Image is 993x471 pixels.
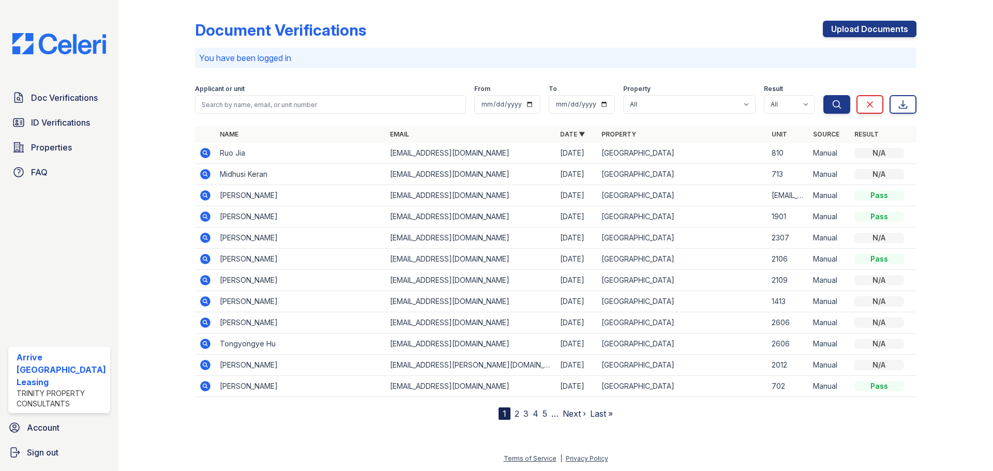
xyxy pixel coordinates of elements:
td: [PERSON_NAME] [216,270,386,291]
td: [DATE] [556,206,597,227]
td: Manual [809,333,850,355]
td: 713 [768,164,809,185]
a: Last » [590,408,613,419]
td: 2307 [768,227,809,249]
td: Midhusi Keran [216,164,386,185]
a: Properties [8,137,110,158]
a: Date ▼ [560,130,585,138]
td: Ruo Jia [216,143,386,164]
div: N/A [854,317,904,328]
td: Manual [809,206,850,227]
td: Manual [809,355,850,376]
td: [EMAIL_ADDRESS][DOMAIN_NAME] [386,227,556,249]
td: 2012 [768,355,809,376]
span: Sign out [27,446,58,459]
a: 5 [543,408,547,419]
span: Doc Verifications [31,92,98,104]
td: [EMAIL_ADDRESS][PERSON_NAME][DOMAIN_NAME] [386,355,556,376]
a: Doc Verifications [8,87,110,108]
a: 2 [515,408,519,419]
td: [PERSON_NAME] [216,312,386,333]
td: [GEOGRAPHIC_DATA] [597,333,768,355]
a: 4 [533,408,538,419]
div: Pass [854,211,904,222]
td: 1901 [768,206,809,227]
td: [GEOGRAPHIC_DATA] [597,185,768,206]
a: Account [4,417,114,438]
div: N/A [854,233,904,243]
td: Manual [809,164,850,185]
div: | [560,454,562,462]
label: From [474,85,490,93]
td: 702 [768,376,809,397]
div: 1 [499,407,510,420]
td: [EMAIL_ADDRESS][DOMAIN_NAME] [386,249,556,270]
a: Result [854,130,879,138]
td: [EMAIL_ADDRESS][DOMAIN_NAME] [386,164,556,185]
td: [GEOGRAPHIC_DATA] [597,143,768,164]
td: [PERSON_NAME] [216,249,386,270]
td: [DATE] [556,312,597,333]
div: N/A [854,296,904,307]
td: [GEOGRAPHIC_DATA] [597,227,768,249]
td: [PERSON_NAME] [216,355,386,376]
td: [GEOGRAPHIC_DATA] [597,355,768,376]
div: N/A [854,360,904,370]
span: ID Verifications [31,116,90,129]
td: [DATE] [556,333,597,355]
div: Pass [854,190,904,201]
td: [GEOGRAPHIC_DATA] [597,270,768,291]
td: Manual [809,270,850,291]
a: Sign out [4,442,114,463]
td: [EMAIL_ADDRESS][DOMAIN_NAME] [386,143,556,164]
td: [DATE] [556,164,597,185]
a: Unit [772,130,787,138]
img: CE_Logo_Blue-a8612792a0a2168367f1c8372b55b34899dd931a85d93a1a3d3e32e68fde9ad4.png [4,33,114,54]
td: 2606 [768,333,809,355]
div: Trinity Property Consultants [17,388,106,409]
td: [PERSON_NAME] [216,376,386,397]
td: [GEOGRAPHIC_DATA] [597,206,768,227]
div: Arrive [GEOGRAPHIC_DATA] Leasing [17,351,106,388]
td: [GEOGRAPHIC_DATA] [597,249,768,270]
td: [EMAIL_ADDRESS][DOMAIN_NAME] [386,333,556,355]
td: Manual [809,249,850,270]
input: Search by name, email, or unit number [195,95,466,114]
td: 1413 [768,291,809,312]
td: Manual [809,185,850,206]
td: [GEOGRAPHIC_DATA] [597,312,768,333]
span: Account [27,421,59,434]
td: 2606 [768,312,809,333]
td: Manual [809,376,850,397]
a: 3 [523,408,529,419]
div: N/A [854,169,904,179]
p: You have been logged in [199,52,912,64]
label: To [549,85,557,93]
span: FAQ [31,166,48,178]
td: [GEOGRAPHIC_DATA] [597,376,768,397]
td: Manual [809,227,850,249]
a: ID Verifications [8,112,110,133]
div: Document Verifications [195,21,366,39]
td: [DATE] [556,143,597,164]
td: [GEOGRAPHIC_DATA] [597,291,768,312]
td: [DATE] [556,291,597,312]
a: Source [813,130,839,138]
td: [EMAIL_ADDRESS][DOMAIN_NAME] [386,185,556,206]
a: Property [601,130,636,138]
td: [EMAIL_ADDRESS][DOMAIN_NAME] [386,312,556,333]
td: [DATE] [556,249,597,270]
td: [EMAIL_ADDRESS][DOMAIN_NAME] [386,291,556,312]
a: Terms of Service [504,454,556,462]
td: [PERSON_NAME] [216,206,386,227]
a: Email [390,130,409,138]
td: [PERSON_NAME] [216,227,386,249]
td: [DATE] [556,227,597,249]
span: Properties [31,141,72,154]
div: Pass [854,254,904,264]
td: [EMAIL_ADDRESS][DOMAIN_NAME] [386,206,556,227]
td: [PERSON_NAME] [216,185,386,206]
a: FAQ [8,162,110,183]
td: [EMAIL_ADDRESS][DOMAIN_NAME] [768,185,809,206]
